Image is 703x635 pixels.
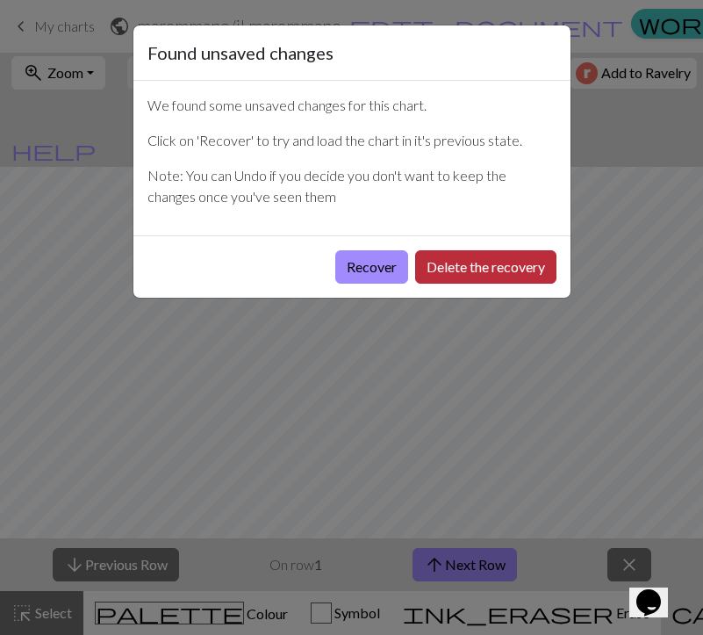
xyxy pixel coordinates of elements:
button: Recover [335,250,408,284]
button: Delete the recovery [415,250,556,284]
h5: Found unsaved changes [147,40,334,66]
p: We found some unsaved changes for this chart. [147,95,556,116]
p: Note: You can Undo if you decide you don't want to keep the changes once you've seen them [147,165,556,207]
iframe: chat widget [629,565,685,617]
p: Click on 'Recover' to try and load the chart in it's previous state. [147,130,556,151]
